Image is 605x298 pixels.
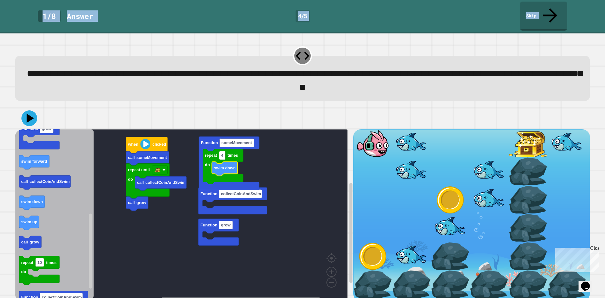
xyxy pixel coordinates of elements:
div: 4 / 5 [296,10,310,22]
text: grow [30,240,39,244]
text: collectCoinAndSwim [30,179,70,184]
text: grow [221,223,231,227]
text: swim up [21,219,37,224]
text: someMovement [222,140,252,145]
iframe: chat widget [579,273,599,292]
text: collectCoinAndSwim [146,180,186,185]
text: swim down [21,199,43,204]
text: times [228,153,238,158]
text: when [128,142,138,146]
div: 1 / 8 [38,10,60,22]
div: Answer [67,10,93,22]
text: call [128,200,135,205]
text: collectCoinAndSwim [221,191,261,196]
text: Function [200,191,217,196]
text: swim down [214,165,236,170]
text: swim forward [21,159,47,164]
text: do [21,269,26,274]
text: 10 [37,260,42,265]
a: Skip [520,2,567,31]
text: Function [200,223,217,227]
iframe: chat widget [553,245,599,272]
text: clicked [153,142,166,146]
text: repeat until [128,167,150,172]
text: grow [136,200,146,205]
text: repeat [21,260,33,265]
text: call [21,240,28,244]
text: do [128,177,133,182]
text: repeat [205,153,217,158]
text: do [205,162,210,167]
text: call [21,179,28,184]
text: 4 [221,153,224,158]
text: call [137,180,144,185]
text: times [46,260,56,265]
text: Function [201,140,218,145]
text: someMovement [136,155,167,160]
div: Chat with us now!Close [3,3,43,40]
text: call [128,155,135,160]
